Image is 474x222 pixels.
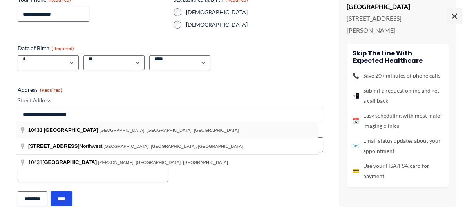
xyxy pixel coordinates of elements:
[353,85,443,106] li: Submit a request online and get a call back
[353,90,359,100] span: 📲
[18,86,62,94] legend: Address
[28,143,103,149] span: Northwest
[186,21,323,29] label: [DEMOGRAPHIC_DATA]
[353,49,443,64] h4: Skip the line with Expected Healthcare
[100,128,239,133] span: [GEOGRAPHIC_DATA], [GEOGRAPHIC_DATA], [GEOGRAPHIC_DATA]
[28,159,98,165] span: 10431
[447,8,462,24] span: ×
[44,127,98,133] span: [GEOGRAPHIC_DATA]
[186,8,323,16] label: [DEMOGRAPHIC_DATA]
[103,144,243,149] span: [GEOGRAPHIC_DATA], [GEOGRAPHIC_DATA], [GEOGRAPHIC_DATA]
[353,115,359,126] span: 📅
[40,87,62,93] span: (Required)
[28,143,80,149] span: [STREET_ADDRESS]
[347,13,449,36] p: [STREET_ADDRESS][PERSON_NAME]
[28,127,42,133] span: 10431
[353,135,443,156] li: Email status updates about your appointment
[353,160,443,181] li: Use your HSA/FSA card for payment
[353,70,359,80] span: 📞
[52,45,74,51] span: (Required)
[353,166,359,176] span: 💳
[18,97,323,104] label: Street Address
[98,160,228,165] span: [PERSON_NAME], [GEOGRAPHIC_DATA], [GEOGRAPHIC_DATA]
[353,140,359,151] span: 📧
[42,159,97,165] span: [GEOGRAPHIC_DATA]
[18,44,74,52] legend: Date of Birth
[353,110,443,131] li: Easy scheduling with most major imaging clinics
[353,70,443,80] li: Save 20+ minutes of phone calls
